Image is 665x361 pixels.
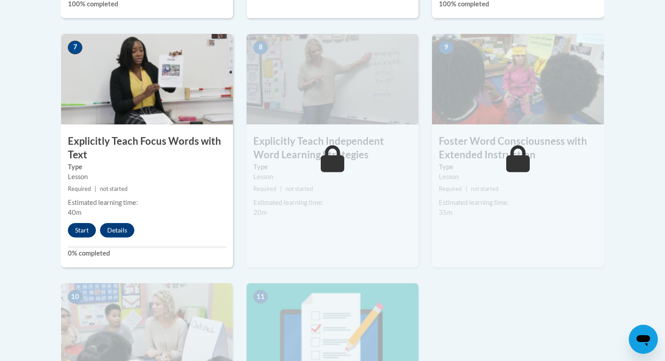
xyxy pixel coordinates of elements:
span: 35m [439,209,452,216]
div: Lesson [68,172,226,182]
span: 40m [68,209,81,216]
span: | [280,185,282,192]
span: not started [471,185,499,192]
span: 20m [253,209,267,216]
label: Type [253,162,412,172]
span: 9 [439,41,453,54]
div: Estimated learning time: [253,198,412,208]
img: Course Image [247,34,418,124]
div: Lesson [253,172,412,182]
div: Estimated learning time: [439,198,597,208]
span: not started [285,185,313,192]
div: Lesson [439,172,597,182]
div: Estimated learning time: [68,198,226,208]
label: Type [68,162,226,172]
span: 8 [253,41,268,54]
img: Course Image [432,34,604,124]
span: not started [100,185,128,192]
label: 0% completed [68,248,226,258]
button: Details [100,223,134,237]
span: | [95,185,96,192]
iframe: Button to launch messaging window [629,325,658,354]
h3: Explicitly Teach Focus Words with Text [61,134,233,162]
span: | [465,185,467,192]
span: 7 [68,41,82,54]
img: Course Image [61,34,233,124]
h3: Explicitly Teach Independent Word Learning Strategies [247,134,418,162]
h3: Foster Word Consciousness with Extended Instruction [432,134,604,162]
span: 10 [68,290,82,304]
label: Type [439,162,597,172]
span: Required [439,185,462,192]
span: Required [68,185,91,192]
button: Start [68,223,96,237]
span: 11 [253,290,268,304]
span: Required [253,185,276,192]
